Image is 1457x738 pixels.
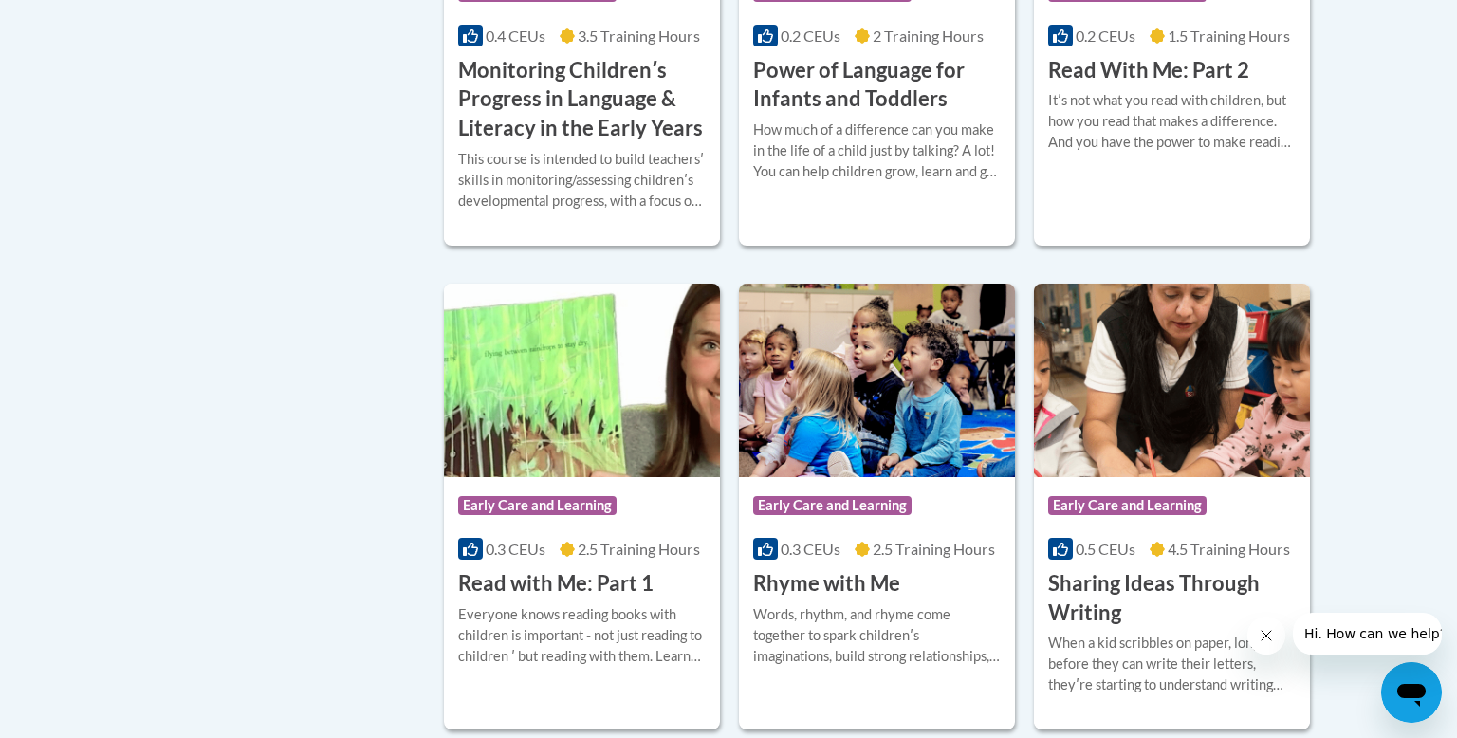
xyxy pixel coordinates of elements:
span: 0.3 CEUs [781,540,840,558]
h3: Rhyme with Me [753,569,900,599]
div: When a kid scribbles on paper, long before they can write their letters, theyʹre starting to unde... [1048,633,1296,695]
span: Early Care and Learning [458,496,617,515]
span: 0.4 CEUs [486,27,545,45]
iframe: Close message [1247,617,1285,655]
span: 2.5 Training Hours [873,540,995,558]
span: 4.5 Training Hours [1168,540,1290,558]
div: Words, rhythm, and rhyme come together to spark childrenʹs imaginations, build strong relationshi... [753,604,1001,667]
span: Hi. How can we help? [11,13,154,28]
a: Course LogoEarly Care and Learning0.3 CEUs2.5 Training Hours Read with Me: Part 1Everyone knows r... [444,284,720,729]
span: Early Care and Learning [753,496,912,515]
div: How much of a difference can you make in the life of a child just by talking? A lot! You can help... [753,120,1001,182]
span: 1.5 Training Hours [1168,27,1290,45]
h3: Read With Me: Part 2 [1048,56,1249,85]
h3: Monitoring Childrenʹs Progress in Language & Literacy in the Early Years [458,56,706,143]
a: Course LogoEarly Care and Learning0.5 CEUs4.5 Training Hours Sharing Ideas Through WritingWhen a ... [1034,284,1310,729]
span: 0.3 CEUs [486,540,545,558]
span: 0.2 CEUs [1076,27,1135,45]
span: 3.5 Training Hours [578,27,700,45]
img: Course Logo [1034,284,1310,477]
span: 0.2 CEUs [781,27,840,45]
h3: Power of Language for Infants and Toddlers [753,56,1001,115]
div: Everyone knows reading books with children is important - not just reading to children ʹ but read... [458,604,706,667]
div: Itʹs not what you read with children, but how you read that makes a difference. And you have the ... [1048,90,1296,153]
span: 2.5 Training Hours [578,540,700,558]
iframe: Message from company [1293,613,1442,655]
iframe: Button to launch messaging window [1381,662,1442,723]
h3: Sharing Ideas Through Writing [1048,569,1296,628]
span: 2 Training Hours [873,27,984,45]
span: 0.5 CEUs [1076,540,1135,558]
h3: Read with Me: Part 1 [458,569,654,599]
a: Course LogoEarly Care and Learning0.3 CEUs2.5 Training Hours Rhyme with MeWords, rhythm, and rhym... [739,284,1015,729]
img: Course Logo [444,284,720,477]
img: Course Logo [739,284,1015,477]
span: Early Care and Learning [1048,496,1207,515]
div: This course is intended to build teachersʹ skills in monitoring/assessing childrenʹs developmenta... [458,149,706,212]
